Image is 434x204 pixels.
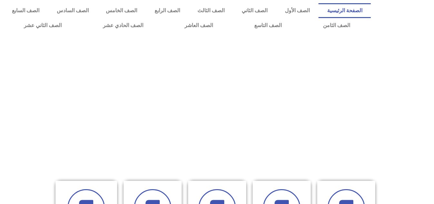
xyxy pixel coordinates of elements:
[146,3,189,18] a: الصف الرابع
[276,3,318,18] a: الصف الأول
[189,3,233,18] a: الصف الثالث
[234,18,302,33] a: الصف التاسع
[48,3,97,18] a: الصف السادس
[302,18,371,33] a: الصف الثامن
[3,18,82,33] a: الصف الثاني عشر
[3,3,48,18] a: الصف السابع
[82,18,164,33] a: الصف الحادي عشر
[233,3,276,18] a: الصف الثاني
[318,3,371,18] a: الصفحة الرئيسية
[97,3,146,18] a: الصف الخامس
[164,18,234,33] a: الصف العاشر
